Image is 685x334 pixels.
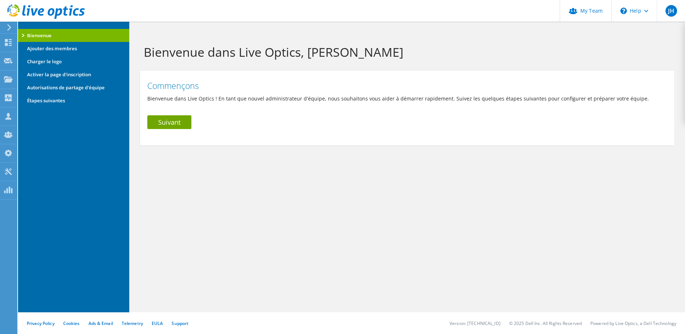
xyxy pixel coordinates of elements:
p: Bienvenue dans Live Optics ! En tant que nouvel administrateur d'équipe, nous souhaitons vous aid... [147,95,667,103]
a: Ads & Email [88,320,113,326]
li: Ajouter des membres [18,42,129,55]
li: Charger le logo [18,55,129,68]
li: Powered by Live Optics, a Dell Technology [590,320,676,326]
a: Cookies [63,320,80,326]
li: Activer la page d'inscription [18,68,129,81]
li: Autorisations de partage d'équipe [18,81,129,94]
a: Support [172,320,188,326]
h1: Bienvenue dans Live Optics, [PERSON_NAME] [144,44,667,60]
li: Étapes suivantes [18,94,129,107]
li: Bienvenue [18,29,129,42]
span: JH [666,5,677,17]
a: Privacy Policy [27,320,55,326]
a: Suivant [147,115,191,129]
h2: Commençons [147,82,667,90]
li: Version: [TECHNICAL_ID] [450,320,500,326]
a: EULA [152,320,163,326]
li: © 2025 Dell Inc. All Rights Reserved [509,320,582,326]
svg: \n [620,8,627,14]
a: Telemetry [122,320,143,326]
